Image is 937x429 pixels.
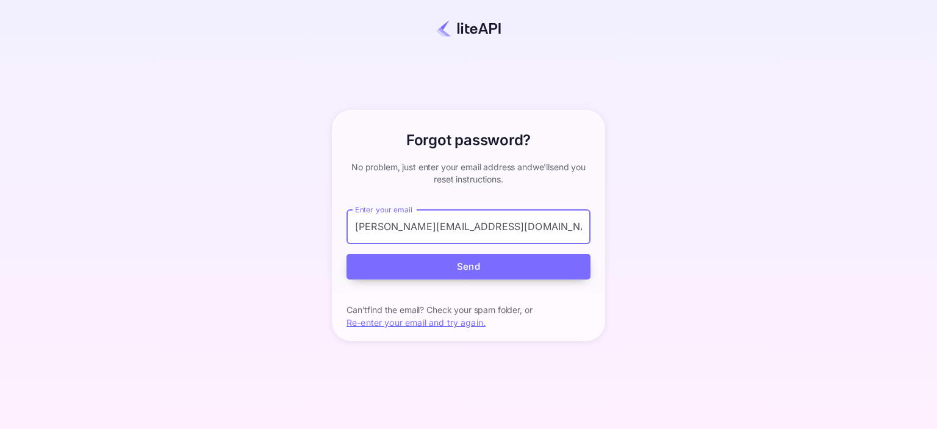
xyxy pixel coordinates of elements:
label: Enter your email [355,204,412,215]
img: liteapi [436,20,501,37]
p: Can't find the email? Check your spam folder, or [346,304,591,316]
p: No problem, just enter your email address and we'll send you reset instructions. [346,161,591,186]
a: Re-enter your email and try again. [346,317,486,328]
button: Send [346,254,591,280]
h6: Forgot password? [406,129,531,151]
